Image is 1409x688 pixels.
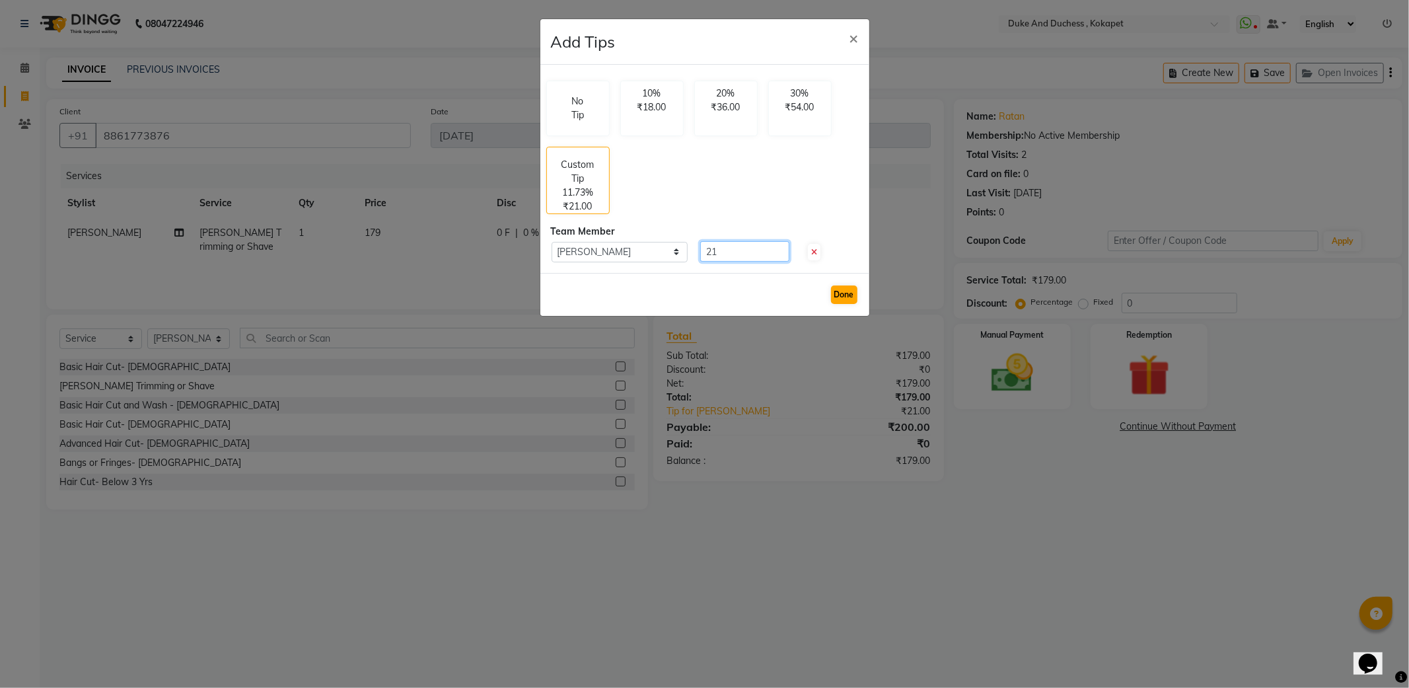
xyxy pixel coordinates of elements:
button: Done [831,286,857,304]
p: ₹21.00 [563,200,593,213]
p: 10% [629,87,675,100]
p: No Tip [568,95,588,122]
p: 11.73% [562,186,593,200]
p: Custom Tip [555,158,601,186]
p: 30% [777,87,823,100]
span: Team Member [551,225,615,237]
p: ₹54.00 [777,100,823,114]
h4: Add Tips [551,30,616,54]
p: 20% [703,87,749,100]
button: Close [839,19,869,56]
iframe: chat widget [1354,635,1396,675]
span: × [849,28,859,48]
p: ₹18.00 [629,100,675,114]
p: ₹36.00 [703,100,749,114]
